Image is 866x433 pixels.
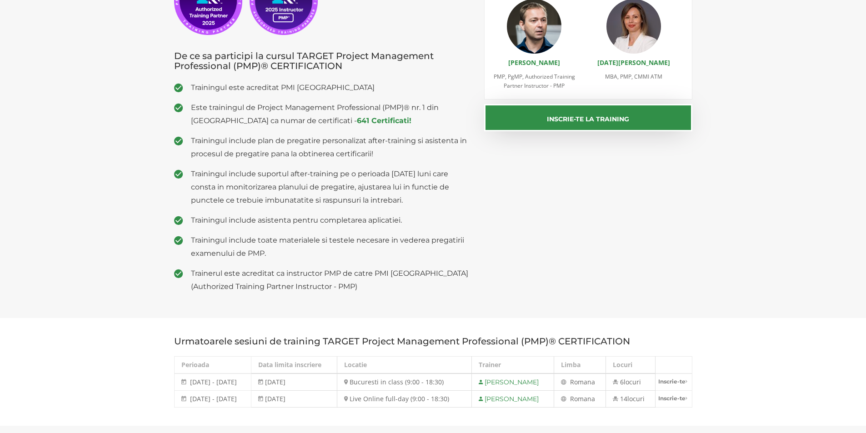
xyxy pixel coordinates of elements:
span: Ro [570,394,578,403]
span: Este trainingul de Project Management Professional (PMP)® nr. 1 din [GEOGRAPHIC_DATA] ca numar de... [191,101,471,127]
td: Live Online full-day (9:00 - 18:30) [337,391,471,408]
span: locuri [627,394,645,403]
span: Trainingul include asistenta pentru completarea aplicatiei. [191,214,471,227]
td: Bucuresti in class (9:00 - 18:30) [337,373,471,391]
span: MBA, PMP, CMMI ATM [605,73,662,80]
span: [DATE] - [DATE] [190,378,237,386]
th: Perioada [174,357,251,374]
a: 641 Certificati! [357,116,411,125]
th: Trainer [471,357,554,374]
span: Ro [570,378,578,386]
span: PMP, PgMP, Authorized Training Partner Instructor - PMP [494,73,575,90]
a: [PERSON_NAME] [508,58,560,67]
span: Trainerul este acreditat ca instructor PMP de catre PMI [GEOGRAPHIC_DATA] (Authorized Training Pa... [191,267,471,293]
td: [DATE] [251,391,337,408]
span: Trainingul include suportul after-training pe o perioada [DATE] luni care consta in monitorizarea... [191,167,471,207]
span: mana [578,378,595,386]
th: Data limita inscriere [251,357,337,374]
h3: De ce sa participi la cursul TARGET Project Management Professional (PMP)® CERTIFICATION [174,51,471,71]
td: [PERSON_NAME] [471,373,554,391]
th: Limba [554,357,606,374]
th: Locuri [606,357,656,374]
span: Trainingul include plan de pregatire personalizat after-training si asistenta in procesul de preg... [191,134,471,160]
span: locuri [624,378,641,386]
span: [DATE] - [DATE] [190,394,237,403]
h3: Urmatoarele sesiuni de training TARGET Project Management Professional (PMP)® CERTIFICATION [174,336,692,346]
span: mana [578,394,595,403]
td: 6 [606,373,656,391]
a: [DATE][PERSON_NAME] [597,58,670,67]
td: [PERSON_NAME] [471,391,554,408]
td: 14 [606,391,656,408]
a: Inscrie-te [656,374,691,389]
td: [DATE] [251,373,337,391]
span: Trainingul include toate materialele si testele necesare in vederea pregatirii examenului de PMP. [191,234,471,260]
span: Trainingul este acreditat PMI [GEOGRAPHIC_DATA] [191,81,471,94]
button: Inscrie-te la training [484,104,692,131]
a: Inscrie-te [656,391,691,406]
th: Locatie [337,357,471,374]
